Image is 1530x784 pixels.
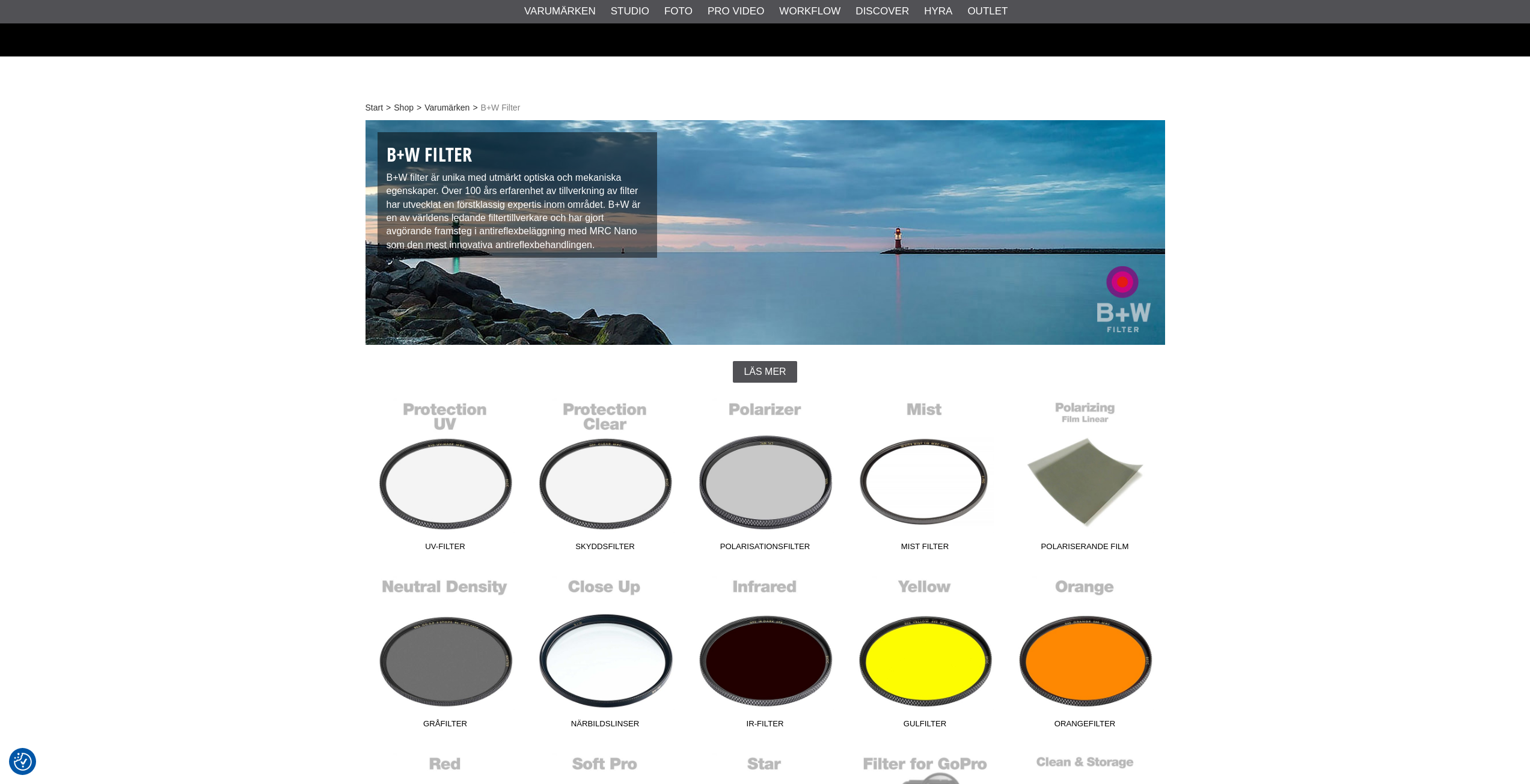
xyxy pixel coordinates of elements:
[14,753,32,771] img: Revisit consent button
[424,102,470,114] a: Varumärken
[1005,395,1165,557] a: Polariserande film
[845,395,1005,557] a: Mist Filter
[525,572,685,734] a: Närbildslinser
[685,541,845,557] span: Polarisationsfilter
[525,541,685,557] span: Skyddsfilter
[685,572,845,734] a: IR-Filter
[366,572,525,734] a: Gråfilter
[473,102,477,114] span: >
[366,541,525,557] span: UV-Filter
[845,572,1005,734] a: Gulfilter
[845,541,1005,557] span: Mist Filter
[525,395,685,557] a: Skyddsfilter
[394,102,414,114] a: Shop
[855,4,909,19] a: Discover
[366,718,525,734] span: Gråfilter
[366,395,525,557] a: UV-Filter
[779,4,840,19] a: Workflow
[1005,541,1165,557] span: Polariserande film
[924,4,952,19] a: Hyra
[1005,718,1165,734] span: Orangefilter
[708,4,764,19] a: Pro Video
[685,395,845,557] a: Polarisationsfilter
[664,4,693,19] a: Foto
[378,132,658,258] div: B+W filter är unika med utmärkt optiska och mekaniska egenskaper. Över 100 års erfarenhet av till...
[14,751,32,773] button: Samtyckesinställningar
[1005,572,1165,734] a: Orangefilter
[524,4,596,19] a: Varumärken
[967,4,1008,19] a: Outlet
[845,718,1005,734] span: Gulfilter
[366,102,384,114] a: Start
[386,102,391,114] span: >
[744,366,786,377] span: Läs mer
[685,718,845,734] span: IR-Filter
[387,141,649,168] h1: B+W Filter
[417,102,421,114] span: >
[481,102,521,114] span: B+W Filter
[611,4,649,19] a: Studio
[525,718,685,734] span: Närbildslinser
[366,120,1165,345] img: B+W Filter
